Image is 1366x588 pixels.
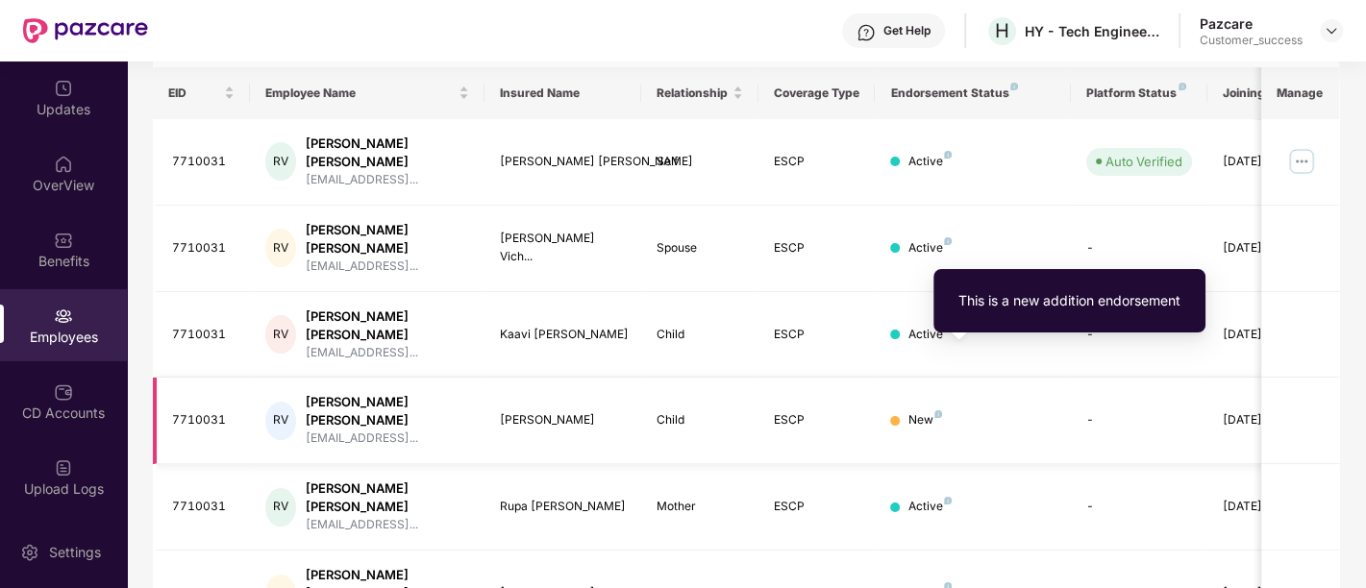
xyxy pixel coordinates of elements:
div: [EMAIL_ADDRESS]... [306,344,469,362]
span: Relationship [657,86,729,101]
div: Customer_success [1200,33,1303,48]
div: Child [657,326,743,344]
div: [PERSON_NAME] [PERSON_NAME] [306,135,469,171]
div: [EMAIL_ADDRESS]... [306,516,469,534]
div: [DATE] [1223,239,1309,257]
div: Child [657,411,743,429]
div: Active [907,498,952,516]
div: [PERSON_NAME] [500,411,626,429]
img: svg+xml;base64,PHN2ZyBpZD0iRHJvcGRvd24tMzJ4MzIiIHhtbG5zPSJodHRwOi8vd3d3LnczLm9yZy8yMDAwL3N2ZyIgd2... [1324,23,1339,38]
div: Kaavi [PERSON_NAME] [500,326,626,344]
div: Mother [657,498,743,516]
div: Active [907,326,952,344]
div: Auto Verified [1105,152,1182,171]
img: svg+xml;base64,PHN2ZyB4bWxucz0iaHR0cDovL3d3dy53My5vcmcvMjAwMC9zdmciIHdpZHRoPSI4IiBoZWlnaHQ9IjgiIH... [1179,83,1186,90]
img: svg+xml;base64,PHN2ZyBpZD0iQ0RfQWNjb3VudHMiIGRhdGEtbmFtZT0iQ0QgQWNjb3VudHMiIHhtbG5zPSJodHRwOi8vd3... [54,382,73,402]
div: Get Help [883,23,931,38]
img: svg+xml;base64,PHN2ZyB4bWxucz0iaHR0cDovL3d3dy53My5vcmcvMjAwMC9zdmciIHdpZHRoPSI4IiBoZWlnaHQ9IjgiIH... [934,410,942,418]
div: Pazcare [1200,14,1303,33]
div: [EMAIL_ADDRESS]... [306,171,469,189]
th: EID [153,67,251,119]
div: Platform Status [1086,86,1192,101]
div: [PERSON_NAME] [PERSON_NAME] [306,393,469,429]
th: Employee Name [250,67,484,119]
div: Spouse [657,239,743,257]
div: [PERSON_NAME] [PERSON_NAME] [306,307,469,344]
img: svg+xml;base64,PHN2ZyB4bWxucz0iaHR0cDovL3d3dy53My5vcmcvMjAwMC9zdmciIHdpZHRoPSI4IiBoZWlnaHQ9IjgiIH... [944,237,952,245]
div: RV [265,229,295,267]
th: Joining Date [1207,67,1325,119]
th: Manage [1261,67,1339,119]
div: RV [265,142,295,181]
th: Coverage Type [758,67,876,119]
div: Settings [43,543,107,562]
div: 7710031 [172,411,236,429]
div: Self [657,153,743,171]
img: svg+xml;base64,PHN2ZyBpZD0iSG9tZSIgeG1sbnM9Imh0dHA6Ly93d3cudzMub3JnLzIwMDAvc3ZnIiB3aWR0aD0iMjAiIG... [54,155,73,174]
td: - [1071,464,1207,551]
div: RV [265,402,295,440]
img: svg+xml;base64,PHN2ZyBpZD0iQmVuZWZpdHMiIHhtbG5zPSJodHRwOi8vd3d3LnczLm9yZy8yMDAwL3N2ZyIgd2lkdGg9Ij... [54,231,73,250]
div: [EMAIL_ADDRESS]... [306,257,469,276]
div: ESCP [774,411,860,429]
div: 7710031 [172,153,236,171]
div: New [907,411,942,429]
img: svg+xml;base64,PHN2ZyB4bWxucz0iaHR0cDovL3d3dy53My5vcmcvMjAwMC9zdmciIHdpZHRoPSI4IiBoZWlnaHQ9IjgiIH... [1010,83,1018,90]
div: 7710031 [172,498,236,516]
div: [DATE] [1223,411,1309,429]
div: RV [265,488,295,527]
div: [DATE] [1223,498,1309,516]
td: - [1071,206,1207,292]
div: Active [907,239,952,257]
div: 7710031 [172,239,236,257]
div: ESCP [774,153,860,171]
img: svg+xml;base64,PHN2ZyBpZD0iSGVscC0zMngzMiIgeG1sbnM9Imh0dHA6Ly93d3cudzMub3JnLzIwMDAvc3ZnIiB3aWR0aD... [857,23,876,42]
div: [EMAIL_ADDRESS]... [306,429,469,448]
img: svg+xml;base64,PHN2ZyBpZD0iVXBkYXRlZCIgeG1sbnM9Imh0dHA6Ly93d3cudzMub3JnLzIwMDAvc3ZnIiB3aWR0aD0iMj... [54,79,73,98]
span: Employee Name [265,86,455,101]
div: [PERSON_NAME] [PERSON_NAME] [500,153,626,171]
div: [DATE] [1223,326,1309,344]
div: Rupa [PERSON_NAME] [500,498,626,516]
img: New Pazcare Logo [23,18,148,43]
img: svg+xml;base64,PHN2ZyBpZD0iVXBsb2FkX0xvZ3MiIGRhdGEtbmFtZT0iVXBsb2FkIExvZ3MiIHhtbG5zPSJodHRwOi8vd3... [54,458,73,478]
div: HY - Tech Engineers Limited [1025,22,1159,40]
th: Relationship [641,67,758,119]
img: svg+xml;base64,PHN2ZyB4bWxucz0iaHR0cDovL3d3dy53My5vcmcvMjAwMC9zdmciIHdpZHRoPSI4IiBoZWlnaHQ9IjgiIH... [944,151,952,159]
div: Endorsement Status [890,86,1055,101]
div: This is a new addition endorsement [958,290,1180,311]
img: svg+xml;base64,PHN2ZyBpZD0iRW1wbG95ZWVzIiB4bWxucz0iaHR0cDovL3d3dy53My5vcmcvMjAwMC9zdmciIHdpZHRoPS... [54,306,73,326]
th: Insured Name [484,67,641,119]
img: svg+xml;base64,PHN2ZyBpZD0iU2V0dGluZy0yMHgyMCIgeG1sbnM9Imh0dHA6Ly93d3cudzMub3JnLzIwMDAvc3ZnIiB3aW... [20,543,39,562]
div: [DATE] [1223,153,1309,171]
img: svg+xml;base64,PHN2ZyB4bWxucz0iaHR0cDovL3d3dy53My5vcmcvMjAwMC9zdmciIHdpZHRoPSI4IiBoZWlnaHQ9IjgiIH... [944,497,952,504]
span: H [995,19,1009,42]
div: ESCP [774,498,860,516]
div: [PERSON_NAME] [PERSON_NAME] [306,221,469,257]
img: manageButton [1286,146,1317,177]
div: [PERSON_NAME] Vich... [500,230,626,266]
div: [PERSON_NAME] [PERSON_NAME] [306,479,469,516]
td: - [1071,378,1207,464]
div: Active [907,153,952,171]
div: ESCP [774,326,860,344]
span: EID [168,86,221,101]
div: RV [265,315,295,354]
div: 7710031 [172,326,236,344]
div: ESCP [774,239,860,257]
